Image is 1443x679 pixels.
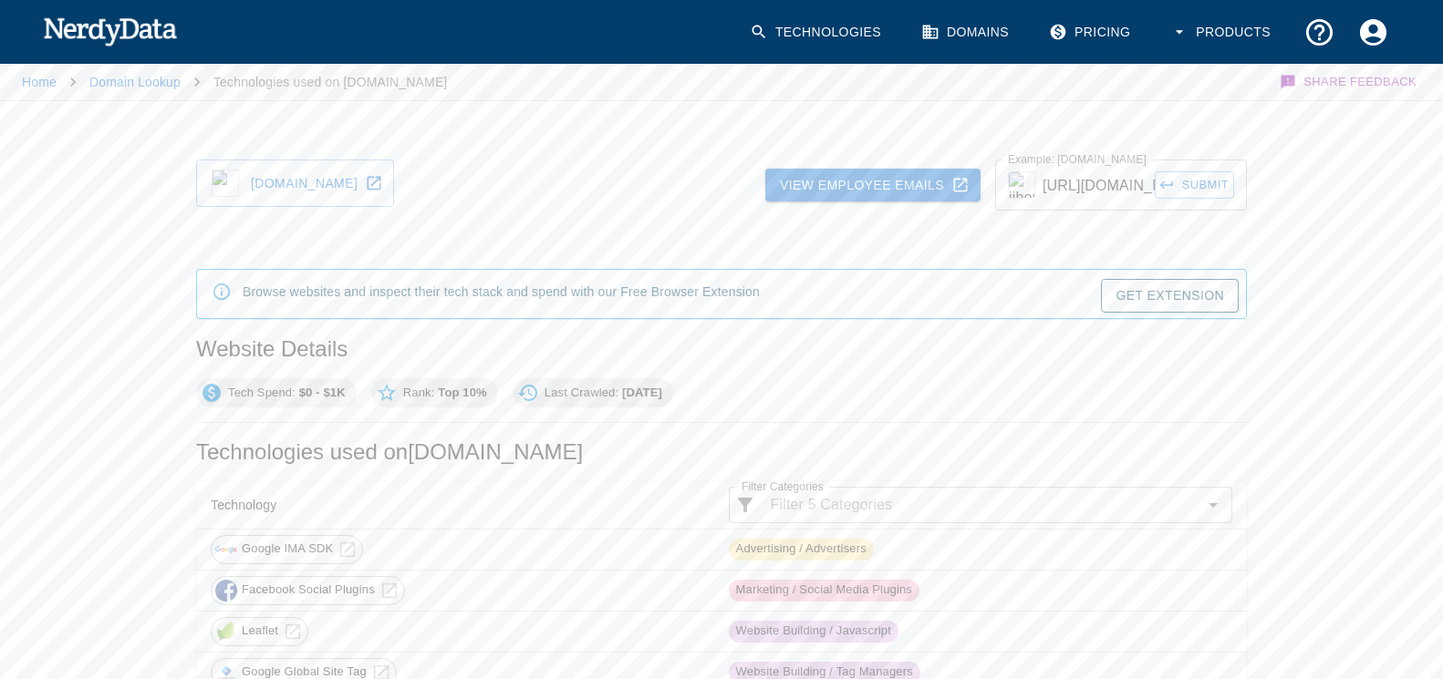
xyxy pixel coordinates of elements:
[1008,151,1147,167] label: Example: [DOMAIN_NAME]
[1292,5,1346,59] button: Support and Documentation
[89,75,181,89] a: Domain Lookup
[211,576,405,605] a: Facebook Social Plugins
[622,386,662,399] b: [DATE]
[1155,171,1234,200] button: Submit
[232,581,385,599] span: Facebook Social Plugins
[1346,5,1400,59] button: Account Settings
[212,170,239,197] img: jibonpata.com icon
[211,617,308,646] a: Leaflet
[729,581,919,599] span: Marketing / Social Media Plugins
[1038,5,1145,59] a: Pricing
[739,5,896,59] a: Technologies
[1159,5,1285,59] button: Products
[196,159,394,207] a: jibonpata.com icon[DOMAIN_NAME]
[1277,64,1421,100] button: Share Feedback
[1200,492,1226,518] button: Open
[217,384,357,402] span: Tech Spend:
[22,64,447,100] nav: breadcrumb
[22,75,57,89] a: Home
[299,386,346,399] b: $0 - $1K
[43,13,177,49] img: NerdyData.com
[765,169,981,202] a: View Employee Emails
[742,478,824,494] label: Filter Categories
[763,492,1197,518] input: Filter 5 Categories
[232,540,343,558] span: Google IMA SDK
[232,622,288,640] span: Leaflet
[392,384,498,402] span: Rank:
[910,5,1023,59] a: Domains
[196,334,1247,364] h2: Website Details
[729,622,898,640] span: Website Building / Javascript
[213,73,447,91] p: Technologies used on [DOMAIN_NAME]
[438,386,487,399] b: Top 10%
[534,384,673,402] span: Last Crawled:
[243,275,760,313] div: Browse websites and inspect their tech stack and spend with our Free Browser Extension
[729,540,874,558] span: Advertising / Advertisers
[1101,279,1239,313] a: Get Extension
[196,481,714,530] th: Technology
[211,535,363,564] a: Google IMA SDK
[1008,171,1035,199] img: jibonpata.com icon
[196,437,1247,467] h2: Technologies used on [DOMAIN_NAME]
